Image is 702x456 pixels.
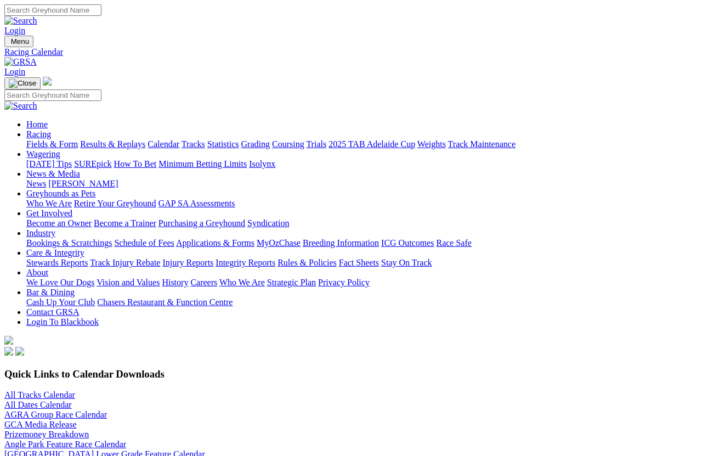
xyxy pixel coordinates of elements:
[26,258,698,268] div: Care & Integrity
[26,288,75,297] a: Bar & Dining
[26,179,46,188] a: News
[148,139,179,149] a: Calendar
[417,139,446,149] a: Weights
[4,57,37,67] img: GRSA
[4,347,13,356] img: facebook.svg
[26,278,94,287] a: We Love Our Dogs
[448,139,516,149] a: Track Maintenance
[318,278,370,287] a: Privacy Policy
[162,278,188,287] a: History
[26,218,92,228] a: Become an Owner
[4,89,101,101] input: Search
[15,347,24,356] img: twitter.svg
[303,238,379,247] a: Breeding Information
[26,307,79,317] a: Contact GRSA
[26,228,55,238] a: Industry
[207,139,239,149] a: Statistics
[9,79,36,88] img: Close
[329,139,415,149] a: 2025 TAB Adelaide Cup
[26,317,99,326] a: Login To Blackbook
[306,139,326,149] a: Trials
[97,278,160,287] a: Vision and Values
[26,248,84,257] a: Care & Integrity
[278,258,337,267] a: Rules & Policies
[4,430,89,439] a: Prizemoney Breakdown
[26,238,112,247] a: Bookings & Scratchings
[381,238,434,247] a: ICG Outcomes
[4,101,37,111] img: Search
[241,139,270,149] a: Grading
[26,139,78,149] a: Fields & Form
[190,278,217,287] a: Careers
[216,258,275,267] a: Integrity Reports
[4,36,33,47] button: Toggle navigation
[4,410,107,419] a: AGRA Group Race Calendar
[26,139,698,149] div: Racing
[26,199,72,208] a: Who We Are
[26,278,698,288] div: About
[4,16,37,26] img: Search
[26,130,51,139] a: Racing
[247,218,289,228] a: Syndication
[26,258,88,267] a: Stewards Reports
[4,368,698,380] h3: Quick Links to Calendar Downloads
[26,238,698,248] div: Industry
[80,139,145,149] a: Results & Replays
[26,189,95,198] a: Greyhounds as Pets
[272,139,304,149] a: Coursing
[48,179,118,188] a: [PERSON_NAME]
[11,37,29,46] span: Menu
[162,258,213,267] a: Injury Reports
[26,268,48,277] a: About
[4,26,25,35] a: Login
[4,390,75,399] a: All Tracks Calendar
[114,159,157,168] a: How To Bet
[26,159,698,169] div: Wagering
[26,179,698,189] div: News & Media
[4,77,41,89] button: Toggle navigation
[97,297,233,307] a: Chasers Restaurant & Function Centre
[158,199,235,208] a: GAP SA Assessments
[26,149,60,159] a: Wagering
[26,297,95,307] a: Cash Up Your Club
[339,258,379,267] a: Fact Sheets
[176,238,254,247] a: Applications & Forms
[26,199,698,209] div: Greyhounds as Pets
[158,218,245,228] a: Purchasing a Greyhound
[257,238,301,247] a: MyOzChase
[26,120,48,129] a: Home
[26,218,698,228] div: Get Involved
[90,258,160,267] a: Track Injury Rebate
[94,218,156,228] a: Become a Trainer
[436,238,471,247] a: Race Safe
[219,278,265,287] a: Who We Are
[4,67,25,76] a: Login
[26,297,698,307] div: Bar & Dining
[4,336,13,345] img: logo-grsa-white.png
[249,159,275,168] a: Isolynx
[4,400,72,409] a: All Dates Calendar
[182,139,205,149] a: Tracks
[114,238,174,247] a: Schedule of Fees
[4,440,126,449] a: Angle Park Feature Race Calendar
[4,47,698,57] a: Racing Calendar
[4,4,101,16] input: Search
[74,199,156,208] a: Retire Your Greyhound
[26,209,72,218] a: Get Involved
[26,169,80,178] a: News & Media
[381,258,432,267] a: Stay On Track
[158,159,247,168] a: Minimum Betting Limits
[4,420,77,429] a: GCA Media Release
[43,77,52,86] img: logo-grsa-white.png
[74,159,111,168] a: SUREpick
[26,159,72,168] a: [DATE] Tips
[267,278,316,287] a: Strategic Plan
